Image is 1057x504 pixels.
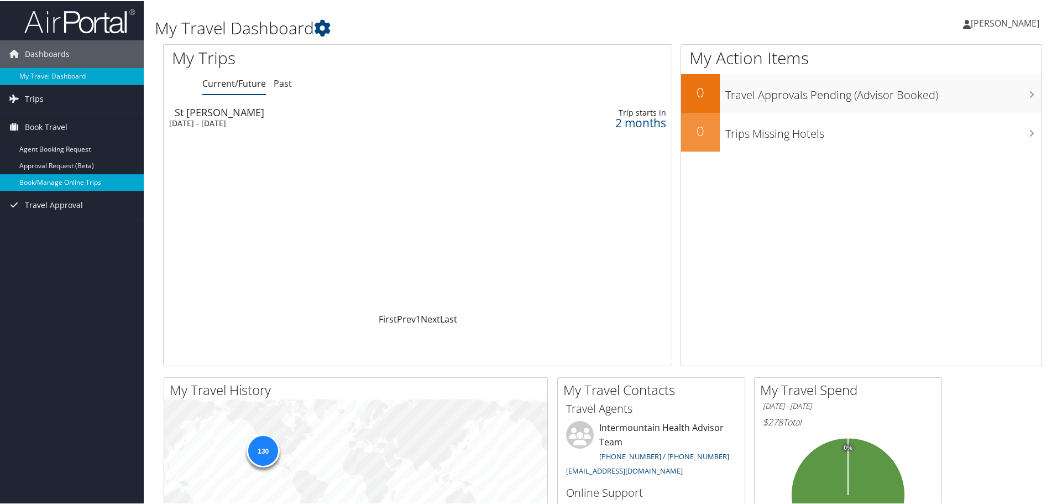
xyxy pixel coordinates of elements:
[566,400,736,415] h3: Travel Agents
[681,82,720,101] h2: 0
[25,84,44,112] span: Trips
[963,6,1050,39] a: [PERSON_NAME]
[561,420,742,479] li: Intermountain Health Advisor Team
[545,107,666,117] div: Trip starts in
[681,73,1042,112] a: 0Travel Approvals Pending (Advisor Booked)
[599,450,729,460] a: [PHONE_NUMBER] / [PHONE_NUMBER]
[397,312,416,324] a: Prev
[421,312,440,324] a: Next
[379,312,397,324] a: First
[681,45,1042,69] h1: My Action Items
[545,117,666,127] div: 2 months
[202,76,266,89] a: Current/Future
[416,312,421,324] a: 1
[170,380,547,398] h2: My Travel History
[25,190,83,218] span: Travel Approval
[25,39,70,67] span: Dashboards
[440,312,457,324] a: Last
[24,7,135,33] img: airportal-logo.png
[763,400,933,411] h6: [DATE] - [DATE]
[172,45,452,69] h1: My Trips
[681,112,1042,150] a: 0Trips Missing Hotels
[971,16,1039,28] span: [PERSON_NAME]
[760,380,941,398] h2: My Travel Spend
[274,76,292,89] a: Past
[763,415,933,427] h6: Total
[566,465,683,475] a: [EMAIL_ADDRESS][DOMAIN_NAME]
[681,121,720,139] h2: 0
[763,415,783,427] span: $278
[563,380,745,398] h2: My Travel Contacts
[566,484,736,500] h3: Online Support
[25,112,67,140] span: Book Travel
[175,106,487,116] div: St [PERSON_NAME]
[155,15,752,39] h1: My Travel Dashboard
[169,117,482,127] div: [DATE] - [DATE]
[725,119,1042,141] h3: Trips Missing Hotels
[725,81,1042,102] h3: Travel Approvals Pending (Advisor Booked)
[844,444,852,450] tspan: 0%
[247,433,280,466] div: 130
